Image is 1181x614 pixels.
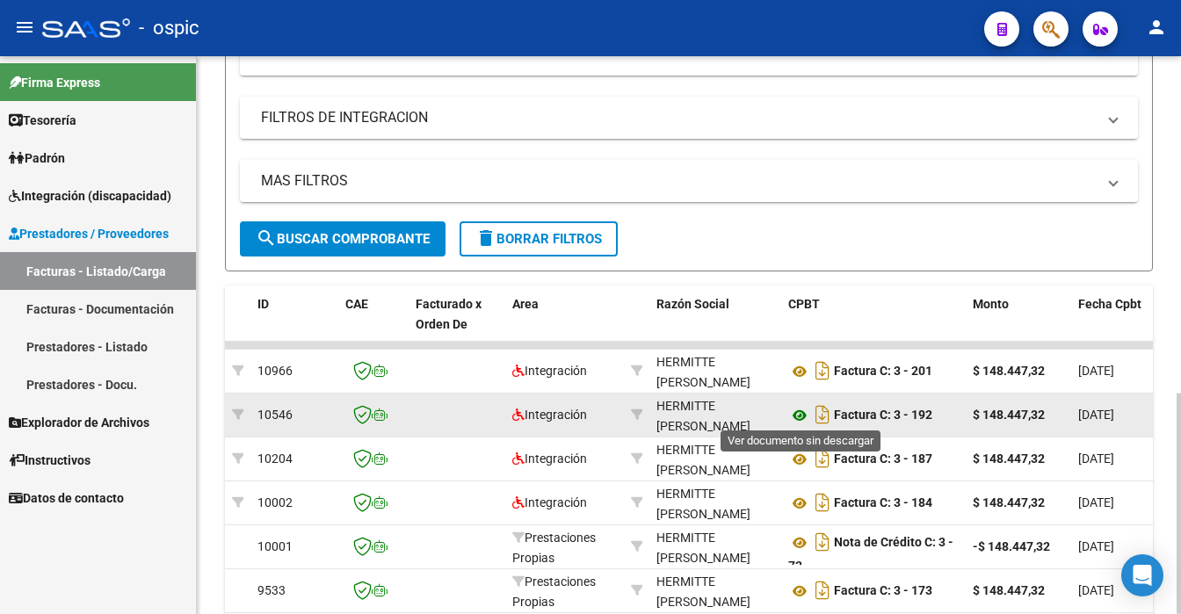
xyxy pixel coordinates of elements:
button: Buscar Comprobante [240,221,446,256]
span: Instructivos [9,451,91,470]
span: Integración [512,408,587,422]
div: HERMITTE [PERSON_NAME][US_STATE] [656,528,774,588]
div: 27250168514 [656,484,774,521]
span: Integración (discapacidad) [9,186,171,206]
strong: Factura C: 3 - 187 [834,452,932,466]
strong: Factura C: 3 - 201 [834,365,932,379]
i: Descargar documento [811,576,834,604]
strong: $ 148.447,32 [973,408,1045,422]
span: [DATE] [1078,451,1114,466]
div: 27250168514 [656,396,774,433]
span: Buscar Comprobante [256,231,430,247]
span: Area [512,297,539,311]
span: Tesorería [9,111,76,130]
datatable-header-cell: Fecha Cpbt [1071,285,1150,363]
span: ID [257,297,269,311]
strong: Nota de Crédito C: 3 - 72 [788,536,953,574]
strong: $ 148.447,32 [973,364,1045,378]
span: 10001 [257,539,293,553]
strong: $ 148.447,32 [973,451,1045,466]
datatable-header-cell: CPBT [781,285,966,363]
span: CAE [345,297,368,311]
button: Borrar Filtros [460,221,618,256]
i: Descargar documento [811,357,834,385]
span: Firma Express [9,73,100,92]
datatable-header-cell: ID [250,285,338,363]
strong: $ 148.447,32 [973,583,1045,597]
i: Descargar documento [811,401,834,429]
span: Padrón [9,148,65,168]
mat-icon: menu [14,17,35,38]
strong: Factura C: 3 - 173 [834,584,932,598]
mat-expansion-panel-header: FILTROS DE INTEGRACION [240,97,1138,139]
mat-icon: person [1146,17,1167,38]
mat-icon: search [256,228,277,249]
mat-panel-title: FILTROS DE INTEGRACION [261,108,1096,127]
span: [DATE] [1078,495,1114,509]
span: [DATE] [1078,408,1114,422]
datatable-header-cell: Razón Social [649,285,781,363]
span: Prestaciones Propias [512,574,596,609]
datatable-header-cell: Monto [966,285,1071,363]
div: HERMITTE [PERSON_NAME][US_STATE] [656,440,774,500]
span: 9533 [257,583,286,597]
div: 27250168514 [656,440,774,477]
mat-panel-title: MAS FILTROS [261,171,1096,191]
span: 10966 [257,364,293,378]
i: Descargar documento [811,488,834,516]
div: 27250168514 [656,352,774,389]
span: - ospic [139,9,199,47]
datatable-header-cell: Facturado x Orden De [409,285,505,363]
span: 10204 [257,451,293,466]
span: Datos de contacto [9,488,124,508]
div: Open Intercom Messenger [1121,554,1163,596]
div: 27250168514 [656,572,774,609]
strong: $ 148.447,32 [973,495,1045,509]
strong: -$ 148.447,32 [973,539,1050,553]
span: Integración [512,495,587,509]
span: 10002 [257,495,293,509]
i: Descargar documento [811,444,834,473]
span: Razón Social [656,297,729,311]
div: HERMITTE [PERSON_NAME][US_STATE] [656,396,774,456]
strong: Factura C: 3 - 192 [834,408,932,423]
span: [DATE] [1078,364,1114,378]
strong: Factura C: 3 - 184 [834,496,932,510]
span: Monto [973,297,1009,311]
span: Borrar Filtros [475,231,602,247]
datatable-header-cell: Area [505,285,624,363]
mat-icon: delete [475,228,496,249]
datatable-header-cell: CAE [338,285,409,363]
i: Descargar documento [811,528,834,556]
span: Fecha Cpbt [1078,297,1141,311]
span: Facturado x Orden De [416,297,482,331]
span: [DATE] [1078,539,1114,553]
span: Prestadores / Proveedores [9,224,169,243]
span: Integración [512,364,587,378]
div: HERMITTE [PERSON_NAME][US_STATE] [656,484,774,544]
div: 27250168514 [656,528,774,565]
div: HERMITTE [PERSON_NAME][US_STATE] [656,352,774,412]
span: Prestaciones Propias [512,531,596,565]
span: CPBT [788,297,820,311]
span: [DATE] [1078,583,1114,597]
mat-expansion-panel-header: MAS FILTROS [240,160,1138,202]
span: Integración [512,451,587,466]
span: Explorador de Archivos [9,413,149,432]
span: 10546 [257,408,293,422]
